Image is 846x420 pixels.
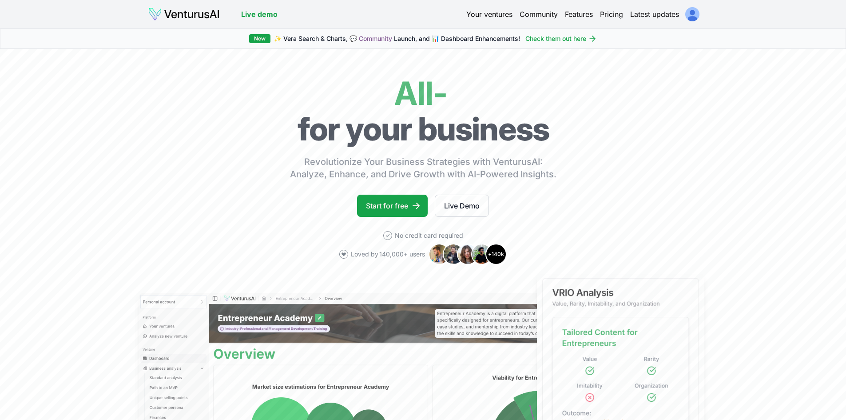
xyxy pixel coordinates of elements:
[249,34,270,43] div: New
[525,34,597,43] a: Check them out here
[435,195,489,217] a: Live Demo
[457,244,478,265] img: Avatar 3
[148,7,220,21] img: logo
[443,244,464,265] img: Avatar 2
[630,9,679,20] a: Latest updates
[359,35,392,42] a: Community
[466,9,512,20] a: Your ventures
[471,244,493,265] img: Avatar 4
[274,34,520,43] span: ✨ Vera Search & Charts, 💬 Launch, and 📊 Dashboard Enhancements!
[429,244,450,265] img: Avatar 1
[600,9,623,20] a: Pricing
[565,9,593,20] a: Features
[357,195,428,217] a: Start for free
[520,9,558,20] a: Community
[685,7,699,21] img: ALV-UjVpU3yHihYxYSVnVWEKMWxRAxeX_WRW999_cvY0gK_2-PP2gr03O6UiulWCMtLFYtIDhDHvPF0shARsFapIiegT_Wk8e...
[241,9,278,20] a: Live demo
